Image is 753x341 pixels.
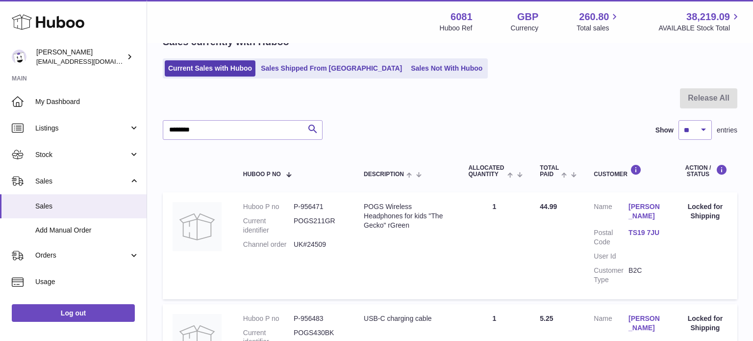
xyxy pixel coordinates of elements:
strong: GBP [517,10,538,24]
span: 5.25 [540,315,553,322]
span: 44.99 [540,203,557,210]
div: Action / Status [683,164,728,178]
div: Huboo Ref [440,24,473,33]
dt: Name [594,202,628,223]
a: [PERSON_NAME] [628,314,663,333]
dt: User Id [594,252,628,261]
dt: Channel order [243,240,294,249]
div: Locked for Shipping [683,314,728,333]
span: My Dashboard [35,97,139,106]
label: Show [655,126,674,135]
dt: Current identifier [243,216,294,235]
div: POGS Wireless Headphones for kids "The Gecko" rGreen [364,202,449,230]
img: hello@pogsheadphones.com [12,50,26,64]
a: Sales Shipped From [GEOGRAPHIC_DATA] [257,60,405,77]
div: USB-C charging cable [364,314,449,323]
span: Orders [35,251,129,260]
dd: UK#24509 [294,240,344,249]
a: [PERSON_NAME] [628,202,663,221]
a: Sales Not With Huboo [407,60,486,77]
div: Currency [511,24,539,33]
span: Description [364,171,404,178]
span: Huboo P no [243,171,281,178]
a: TS19 7JU [628,228,663,237]
div: Customer [594,164,663,178]
div: [PERSON_NAME] [36,48,125,66]
span: Total sales [577,24,620,33]
span: Total paid [540,165,559,178]
a: 260.80 Total sales [577,10,620,33]
dt: Huboo P no [243,314,294,323]
strong: 6081 [451,10,473,24]
span: entries [717,126,737,135]
span: 38,219.09 [686,10,730,24]
dt: Name [594,314,628,335]
div: Locked for Shipping [683,202,728,221]
dt: Postal Code [594,228,628,247]
span: Add Manual Order [35,226,139,235]
span: [EMAIL_ADDRESS][DOMAIN_NAME] [36,57,144,65]
dt: Customer Type [594,266,628,285]
a: Log out [12,304,135,322]
span: 260.80 [579,10,609,24]
dd: B2C [628,266,663,285]
span: AVAILABLE Stock Total [658,24,741,33]
a: 38,219.09 AVAILABLE Stock Total [658,10,741,33]
span: Stock [35,150,129,159]
span: ALLOCATED Quantity [468,165,505,178]
span: Usage [35,277,139,287]
dd: P-956471 [294,202,344,211]
span: Sales [35,202,139,211]
span: Listings [35,124,129,133]
td: 1 [458,192,530,299]
img: no-photo.jpg [173,202,222,251]
dd: POGS211GR [294,216,344,235]
dd: P-956483 [294,314,344,323]
a: Current Sales with Huboo [165,60,255,77]
dt: Huboo P no [243,202,294,211]
span: Sales [35,177,129,186]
